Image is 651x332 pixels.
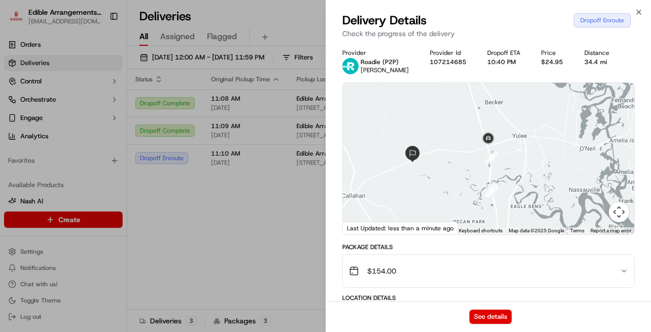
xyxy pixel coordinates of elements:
[116,158,137,166] span: [DATE]
[173,100,185,112] button: Start new chat
[46,97,167,107] div: Start new chat
[485,184,498,197] div: 31
[158,130,185,142] button: See all
[20,227,78,237] span: Knowledge Base
[469,310,512,324] button: See details
[342,58,359,74] img: roadie-logo-v2.jpg
[32,185,108,193] span: Wisdom [PERSON_NAME]
[26,66,183,76] input: Got a question? Start typing here...
[541,58,568,66] div: $24.95
[10,97,28,115] img: 1736555255976-a54dd68f-1ca7-489b-9aae-adbdc363a1c4
[110,158,114,166] span: •
[345,221,379,234] a: Open this area in Google Maps (opens a new window)
[116,185,137,193] span: [DATE]
[459,227,502,234] button: Keyboard shortcuts
[361,66,409,74] span: [PERSON_NAME]
[487,58,525,66] div: 10:40 PM
[430,49,471,57] div: Provider Id
[86,228,94,236] div: 💻
[46,107,140,115] div: We're available if you need us!
[10,132,68,140] div: Past conversations
[6,223,82,242] a: 📗Knowledge Base
[10,10,31,31] img: Nash
[430,58,466,66] button: 107214685
[101,252,123,260] span: Pylon
[342,243,635,251] div: Package Details
[96,227,163,237] span: API Documentation
[110,185,114,193] span: •
[343,255,634,287] button: $154.00
[342,49,413,57] div: Provider
[487,49,525,57] div: Dropoff ETA
[485,152,498,165] div: 32
[345,221,379,234] img: Google
[509,228,564,233] span: Map data ©2025 Google
[361,58,409,66] p: Roadie (P2P)
[10,148,26,168] img: Wisdom Oko
[72,252,123,260] a: Powered byPylon
[10,175,26,195] img: Wisdom Oko
[609,202,629,222] button: Map camera controls
[367,266,396,276] span: $154.00
[584,49,614,57] div: Distance
[342,12,427,28] span: Delivery Details
[82,223,167,242] a: 💻API Documentation
[590,228,631,233] a: Report a map error
[10,228,18,236] div: 📗
[10,41,185,57] p: Welcome 👋
[21,97,40,115] img: 8571987876998_91fb9ceb93ad5c398215_72.jpg
[20,186,28,194] img: 1736555255976-a54dd68f-1ca7-489b-9aae-adbdc363a1c4
[541,49,568,57] div: Price
[584,58,614,66] div: 34.4 mi
[20,158,28,166] img: 1736555255976-a54dd68f-1ca7-489b-9aae-adbdc363a1c4
[342,28,635,39] p: Check the progress of the delivery
[570,228,584,233] a: Terms (opens in new tab)
[343,222,458,234] div: Last Updated: less than a minute ago
[342,294,635,302] div: Location Details
[32,158,108,166] span: Wisdom [PERSON_NAME]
